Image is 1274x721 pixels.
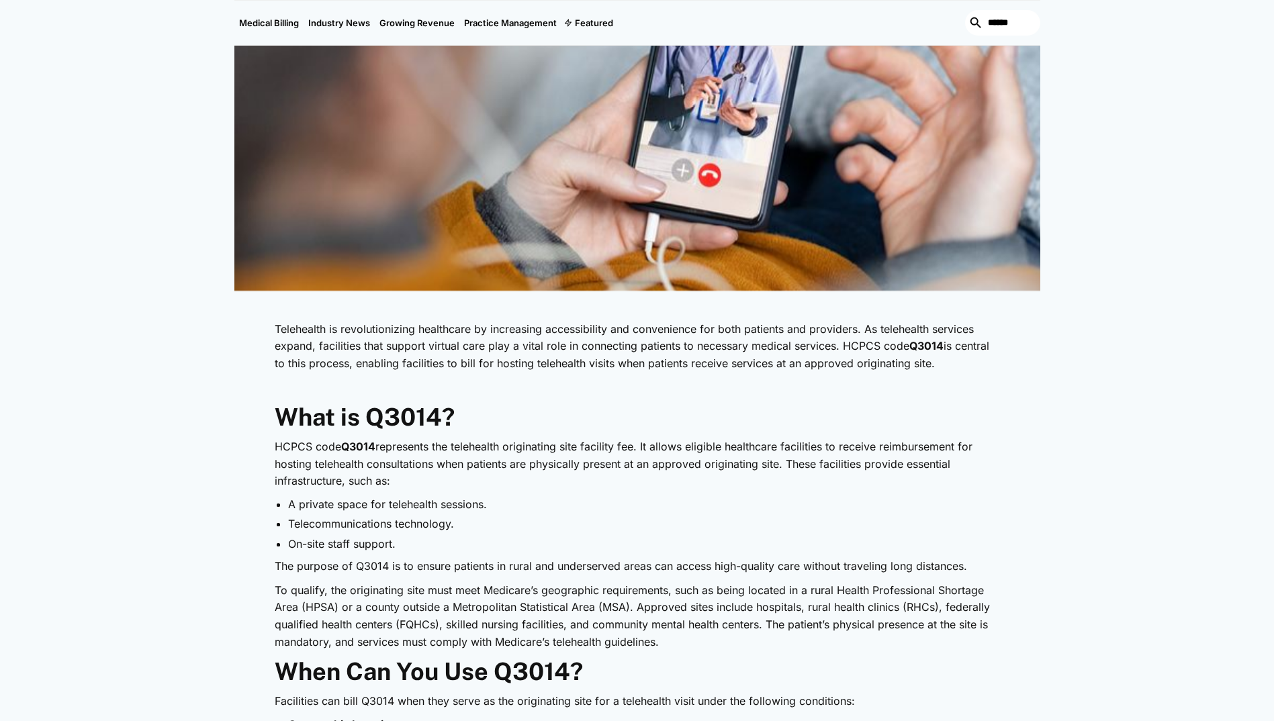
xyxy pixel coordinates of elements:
[275,693,1000,710] p: Facilities can bill Q3014 when they serve as the originating site for a telehealth visit under th...
[275,582,1000,651] p: To qualify, the originating site must meet Medicare’s geographic requirements, such as being loca...
[288,536,1000,551] li: On-site staff support.
[288,497,1000,512] li: A private space for telehealth sessions.
[275,438,1000,490] p: HCPCS code represents the telehealth originating site facility fee. It allows eligible healthcare...
[275,321,1000,373] p: Telehealth is revolutionizing healthcare by increasing accessibility and convenience for both pat...
[275,657,583,685] strong: When Can You Use Q3014?
[275,403,455,431] strong: What is Q3014?
[234,1,304,45] a: Medical Billing
[341,440,375,453] strong: Q3014
[459,1,561,45] a: Practice Management
[575,17,613,28] div: Featured
[375,1,459,45] a: Growing Revenue
[561,1,618,45] div: Featured
[275,558,1000,575] p: The purpose of Q3014 is to ensure patients in rural and underserved areas can access high-quality...
[304,1,375,45] a: Industry News
[288,516,1000,531] li: Telecommunications technology.
[275,379,1000,396] p: ‍
[909,339,944,352] strong: Q3014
